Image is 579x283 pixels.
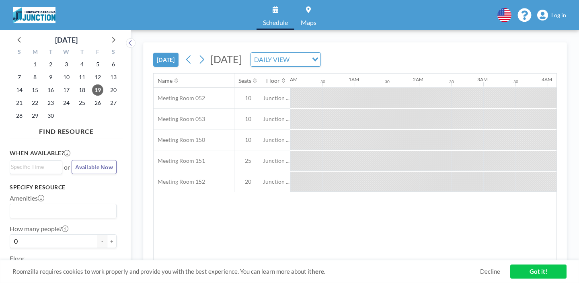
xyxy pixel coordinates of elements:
[349,76,359,82] div: 1AM
[61,72,72,83] span: Wednesday, September 10, 2025
[12,47,27,58] div: S
[90,47,105,58] div: F
[14,110,25,121] span: Sunday, September 28, 2025
[108,84,119,96] span: Saturday, September 20, 2025
[10,204,116,218] div: Search for option
[76,59,88,70] span: Thursday, September 4, 2025
[263,19,288,26] span: Schedule
[14,97,25,109] span: Sunday, September 21, 2025
[312,268,325,275] a: here.
[45,59,56,70] span: Tuesday, September 2, 2025
[76,72,88,83] span: Thursday, September 11, 2025
[43,47,59,58] div: T
[266,77,280,84] div: Floor
[92,59,103,70] span: Friday, September 5, 2025
[234,94,262,102] span: 10
[72,160,117,174] button: Available Now
[262,157,290,164] span: Junction ...
[551,12,566,19] span: Log in
[510,265,567,279] a: Got it!
[75,164,113,170] span: Available Now
[10,161,62,173] div: Search for option
[14,84,25,96] span: Sunday, September 14, 2025
[45,97,56,109] span: Tuesday, September 23, 2025
[12,268,480,275] span: Roomzilla requires cookies to work properly and provide you with the best experience. You can lea...
[45,110,56,121] span: Tuesday, September 30, 2025
[234,136,262,144] span: 10
[154,178,205,185] span: Meeting Room 152
[385,79,390,84] div: 30
[210,53,242,65] span: [DATE]
[45,72,56,83] span: Tuesday, September 9, 2025
[10,184,117,191] h3: Specify resource
[449,79,454,84] div: 30
[29,72,41,83] span: Monday, September 8, 2025
[154,94,205,102] span: Meeting Room 052
[262,136,290,144] span: Junction ...
[92,72,103,83] span: Friday, September 12, 2025
[45,84,56,96] span: Tuesday, September 16, 2025
[251,53,320,66] div: Search for option
[537,10,566,21] a: Log in
[154,157,205,164] span: Meeting Room 151
[413,76,423,82] div: 2AM
[61,59,72,70] span: Wednesday, September 3, 2025
[92,97,103,109] span: Friday, September 26, 2025
[262,94,290,102] span: Junction ...
[105,47,121,58] div: S
[55,34,78,45] div: [DATE]
[64,163,70,171] span: or
[234,115,262,123] span: 10
[13,7,55,23] img: organization-logo
[154,115,205,123] span: Meeting Room 053
[76,97,88,109] span: Thursday, September 25, 2025
[14,72,25,83] span: Sunday, September 7, 2025
[301,19,316,26] span: Maps
[11,162,57,171] input: Search for option
[29,59,41,70] span: Monday, September 1, 2025
[59,47,74,58] div: W
[158,77,172,84] div: Name
[92,84,103,96] span: Friday, September 19, 2025
[234,178,262,185] span: 20
[11,206,112,216] input: Search for option
[76,84,88,96] span: Thursday, September 18, 2025
[513,79,518,84] div: 30
[292,54,307,65] input: Search for option
[10,194,44,202] label: Amenities
[29,84,41,96] span: Monday, September 15, 2025
[262,115,290,123] span: Junction ...
[262,178,290,185] span: Junction ...
[107,234,117,248] button: +
[61,97,72,109] span: Wednesday, September 24, 2025
[97,234,107,248] button: -
[108,72,119,83] span: Saturday, September 13, 2025
[29,97,41,109] span: Monday, September 22, 2025
[154,136,205,144] span: Meeting Room 150
[480,268,500,275] a: Decline
[284,76,298,82] div: 12AM
[108,59,119,70] span: Saturday, September 6, 2025
[10,225,68,233] label: How many people?
[108,97,119,109] span: Saturday, September 27, 2025
[238,77,251,84] div: Seats
[153,53,179,67] button: [DATE]
[477,76,488,82] div: 3AM
[10,254,25,262] label: Floor
[61,84,72,96] span: Wednesday, September 17, 2025
[542,76,552,82] div: 4AM
[29,110,41,121] span: Monday, September 29, 2025
[10,124,123,135] h4: FIND RESOURCE
[253,54,291,65] span: DAILY VIEW
[27,47,43,58] div: M
[234,157,262,164] span: 25
[74,47,90,58] div: T
[320,79,325,84] div: 30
